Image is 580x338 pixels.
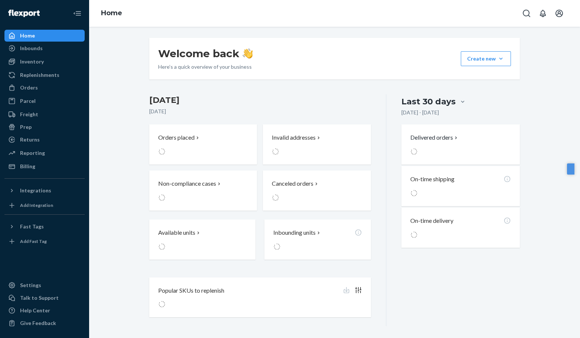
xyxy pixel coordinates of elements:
[20,97,36,105] div: Parcel
[272,133,316,142] p: Invalid addresses
[401,109,439,116] p: [DATE] - [DATE]
[20,187,51,194] div: Integrations
[20,32,35,39] div: Home
[4,279,85,291] a: Settings
[4,235,85,247] a: Add Fast Tag
[20,45,43,52] div: Inbounds
[4,221,85,233] button: Fast Tags
[4,108,85,120] a: Freight
[20,294,59,302] div: Talk to Support
[4,199,85,211] a: Add Integration
[4,56,85,68] a: Inventory
[8,10,40,17] img: Flexport logo
[273,228,316,237] p: Inbounding units
[158,228,195,237] p: Available units
[4,185,85,196] button: Integrations
[20,136,40,143] div: Returns
[149,124,257,165] button: Orders placed
[158,179,216,188] p: Non-compliance cases
[410,175,454,183] p: On-time shipping
[20,111,38,118] div: Freight
[20,307,50,314] div: Help Center
[20,58,44,65] div: Inventory
[4,69,85,81] a: Replenishments
[4,121,85,133] a: Prep
[4,305,85,316] a: Help Center
[4,95,85,107] a: Parcel
[264,220,371,260] button: Inbounding units
[4,160,85,172] a: Billing
[4,147,85,159] a: Reporting
[20,71,59,79] div: Replenishments
[149,108,371,115] p: [DATE]
[158,133,195,142] p: Orders placed
[242,48,253,59] img: hand-wave emoji
[535,6,550,21] button: Open notifications
[20,149,45,157] div: Reporting
[149,94,371,106] h3: [DATE]
[149,220,255,260] button: Available units
[552,6,567,21] button: Open account menu
[20,223,44,230] div: Fast Tags
[263,124,371,165] button: Invalid addresses
[4,30,85,42] a: Home
[4,317,85,329] button: Give Feedback
[4,134,85,146] a: Returns
[401,96,456,107] div: Last 30 days
[158,47,253,60] h1: Welcome back
[158,286,224,295] p: Popular SKUs to replenish
[95,3,128,24] ol: breadcrumbs
[4,42,85,54] a: Inbounds
[20,282,41,289] div: Settings
[410,133,459,142] button: Delivered orders
[4,82,85,94] a: Orders
[272,179,313,188] p: Canceled orders
[20,163,35,170] div: Billing
[101,9,122,17] a: Home
[20,238,47,244] div: Add Fast Tag
[20,123,32,131] div: Prep
[519,6,534,21] button: Open Search Box
[70,6,85,21] button: Close Navigation
[20,319,56,327] div: Give Feedback
[20,202,53,208] div: Add Integration
[20,84,38,91] div: Orders
[263,170,371,211] button: Canceled orders
[410,217,453,225] p: On-time delivery
[149,170,257,211] button: Non-compliance cases
[4,292,85,304] button: Talk to Support
[158,63,253,71] p: Here’s a quick overview of your business
[461,51,511,66] button: Create new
